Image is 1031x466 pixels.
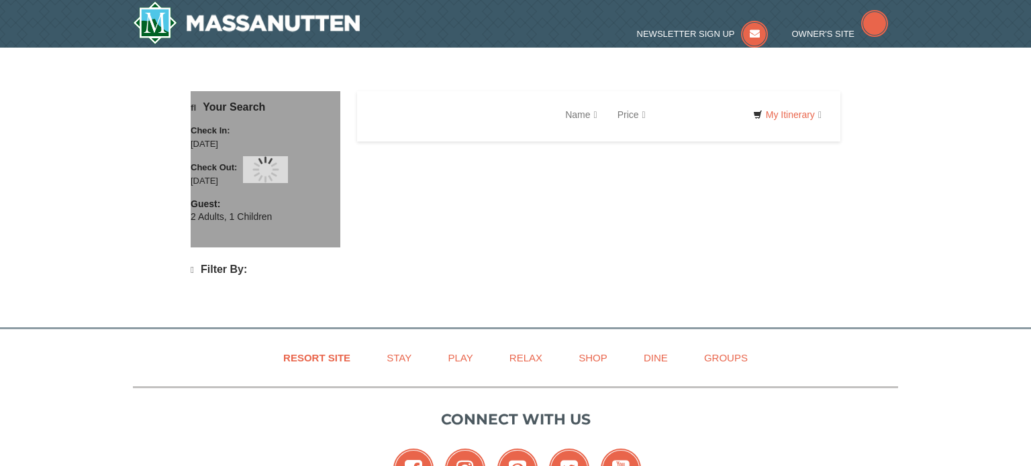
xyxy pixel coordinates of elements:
span: Owner's Site [792,29,855,39]
img: wait gif [252,156,279,183]
a: Stay [370,343,428,373]
a: Name [555,101,607,128]
h4: Filter By: [191,264,340,276]
a: Massanutten Resort [133,1,360,44]
a: Owner's Site [792,29,889,39]
span: Newsletter Sign Up [637,29,735,39]
img: Massanutten Resort Logo [133,1,360,44]
a: Dine [627,343,685,373]
a: Shop [562,343,624,373]
a: Groups [687,343,765,373]
a: Relax [493,343,559,373]
a: Play [431,343,489,373]
a: Newsletter Sign Up [637,29,769,39]
a: My Itinerary [744,105,830,125]
a: Resort Site [266,343,367,373]
a: Price [607,101,656,128]
p: Connect with us [133,408,898,430]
